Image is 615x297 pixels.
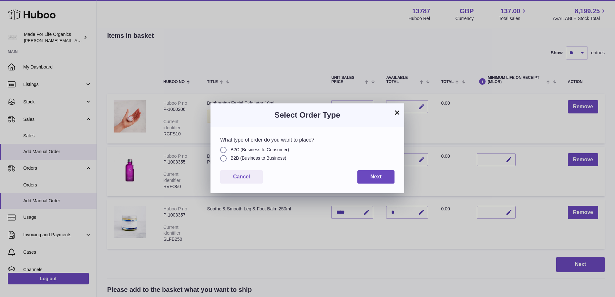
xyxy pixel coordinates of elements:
[220,170,263,184] button: Cancel
[220,110,395,120] h3: Select Order Type
[370,174,382,179] span: Next
[233,174,250,179] span: Cancel
[357,170,395,184] button: Next
[393,109,401,116] button: ×
[220,136,395,147] div: What type of order do you want to place?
